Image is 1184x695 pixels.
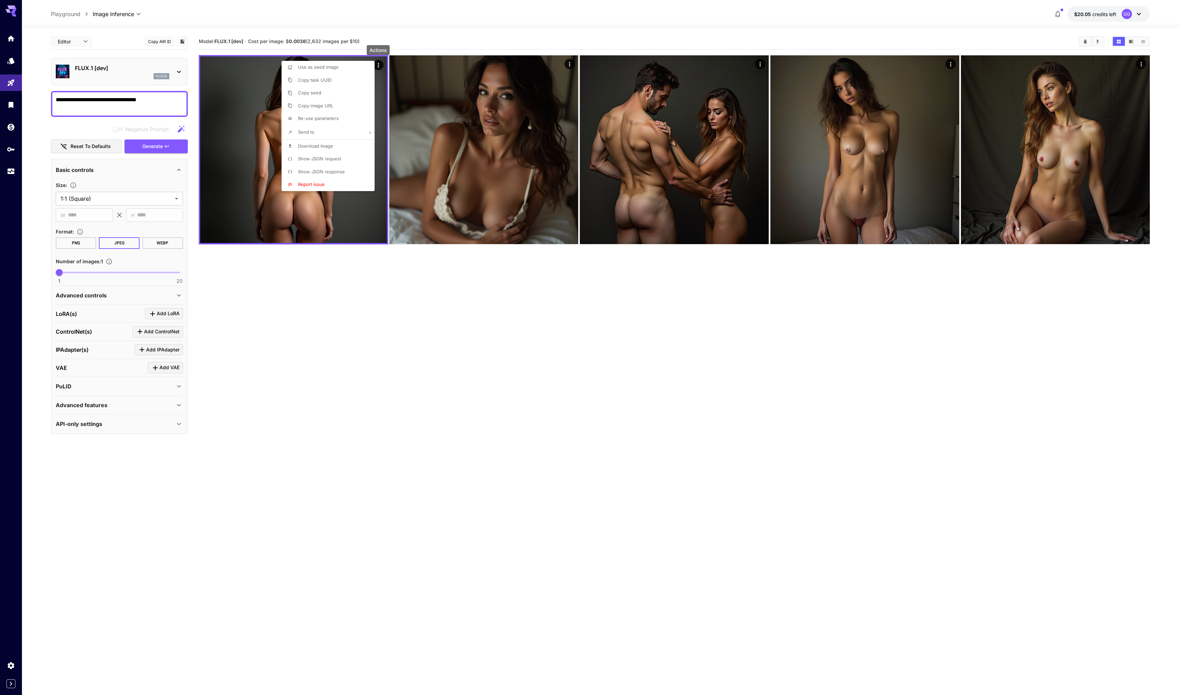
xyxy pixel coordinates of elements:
span: Download Image [298,143,333,149]
span: Copy seed [298,90,321,95]
span: Use as seed image [298,64,339,70]
span: Send to [298,129,314,135]
span: Copy image URL [298,103,333,108]
span: Report issue [298,182,325,187]
span: Copy task UUID [298,77,331,83]
div: Actions [367,45,390,55]
span: Show JSON request [298,156,341,161]
span: Re-use parameters [298,116,339,121]
span: Show JSON response [298,169,345,174]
